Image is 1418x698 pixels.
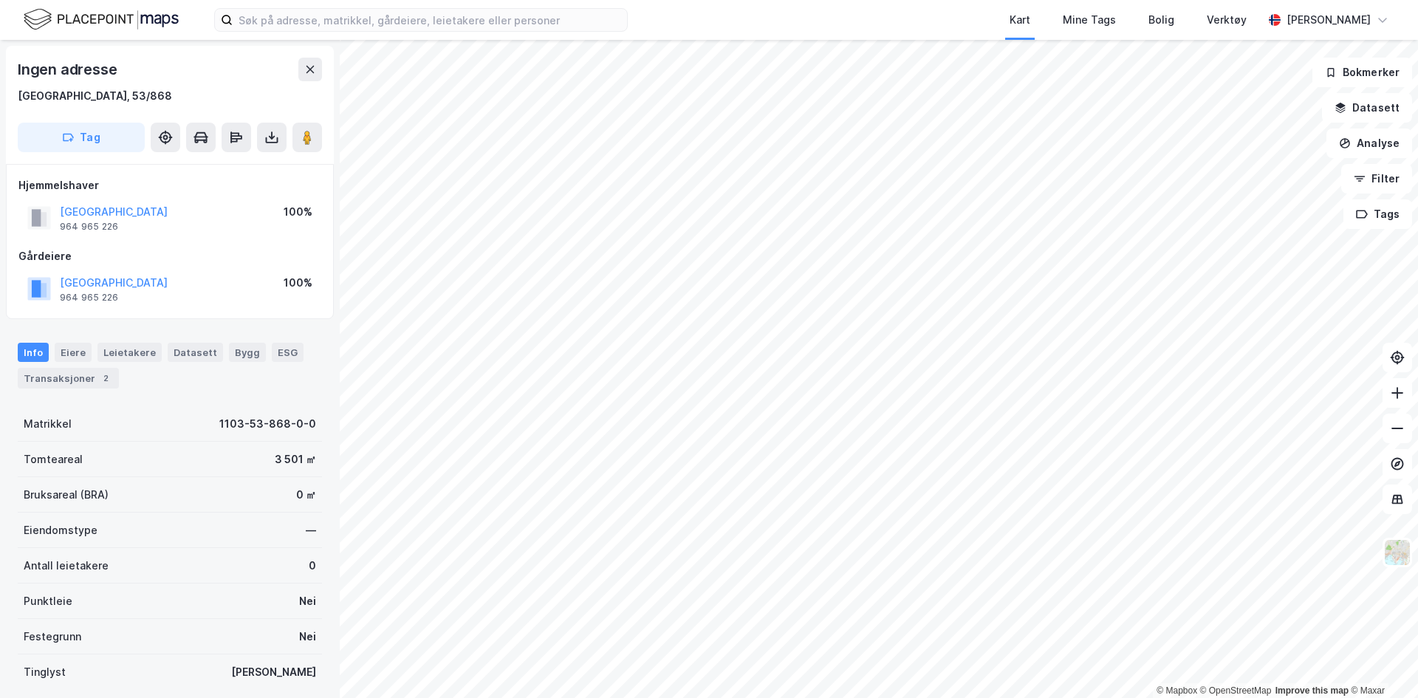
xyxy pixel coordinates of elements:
[1010,11,1030,29] div: Kart
[1207,11,1247,29] div: Verktøy
[18,123,145,152] button: Tag
[272,343,304,362] div: ESG
[1148,11,1174,29] div: Bolig
[98,371,113,386] div: 2
[229,343,266,362] div: Bygg
[219,415,316,433] div: 1103-53-868-0-0
[24,592,72,610] div: Punktleie
[284,203,312,221] div: 100%
[1287,11,1371,29] div: [PERSON_NAME]
[18,177,321,194] div: Hjemmelshaver
[1312,58,1412,87] button: Bokmerker
[1322,93,1412,123] button: Datasett
[1326,129,1412,158] button: Analyse
[233,9,627,31] input: Søk på adresse, matrikkel, gårdeiere, leietakere eller personer
[18,343,49,362] div: Info
[1343,199,1412,229] button: Tags
[24,663,66,681] div: Tinglyst
[18,247,321,265] div: Gårdeiere
[231,663,316,681] div: [PERSON_NAME]
[1383,538,1411,567] img: Z
[24,415,72,433] div: Matrikkel
[1157,685,1197,696] a: Mapbox
[24,557,109,575] div: Antall leietakere
[97,343,162,362] div: Leietakere
[24,628,81,646] div: Festegrunn
[60,221,118,233] div: 964 965 226
[18,87,172,105] div: [GEOGRAPHIC_DATA], 53/868
[1063,11,1116,29] div: Mine Tags
[284,274,312,292] div: 100%
[306,521,316,539] div: —
[18,368,119,389] div: Transaksjoner
[309,557,316,575] div: 0
[24,486,109,504] div: Bruksareal (BRA)
[1275,685,1349,696] a: Improve this map
[1344,627,1418,698] iframe: Chat Widget
[60,292,118,304] div: 964 965 226
[299,628,316,646] div: Nei
[299,592,316,610] div: Nei
[296,486,316,504] div: 0 ㎡
[168,343,223,362] div: Datasett
[24,451,83,468] div: Tomteareal
[24,7,179,32] img: logo.f888ab2527a4732fd821a326f86c7f29.svg
[55,343,92,362] div: Eiere
[24,521,97,539] div: Eiendomstype
[275,451,316,468] div: 3 501 ㎡
[18,58,120,81] div: Ingen adresse
[1200,685,1272,696] a: OpenStreetMap
[1341,164,1412,194] button: Filter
